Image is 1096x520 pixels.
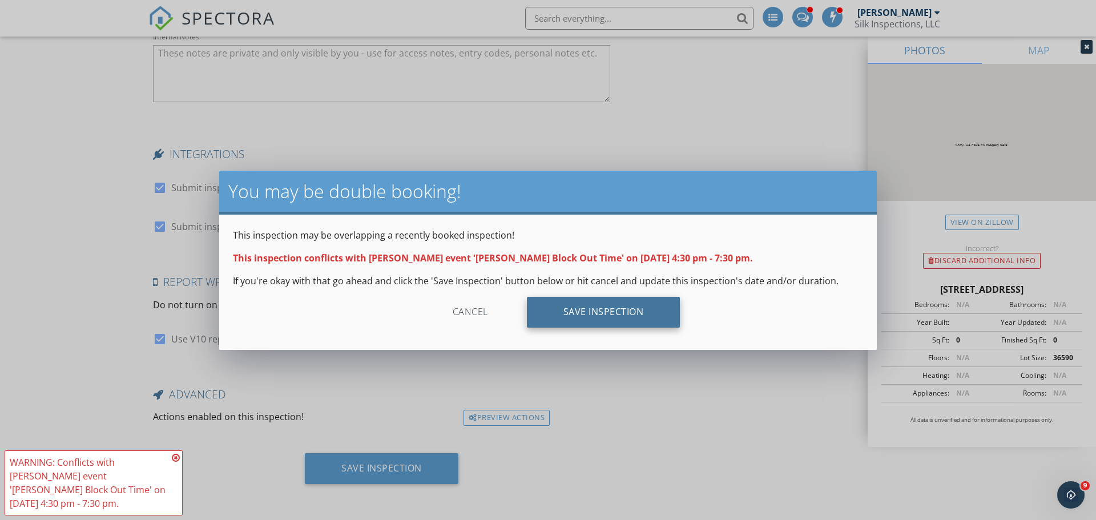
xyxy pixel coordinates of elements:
[1081,481,1090,490] span: 9
[1057,481,1085,509] iframe: Intercom live chat
[10,455,168,510] div: WARNING: Conflicts with [PERSON_NAME] event '[PERSON_NAME] Block Out Time' on [DATE] 4:30 pm - 7:...
[228,180,868,203] h2: You may be double booking!
[416,297,525,328] div: Cancel
[233,252,753,264] strong: This inspection conflicts with [PERSON_NAME] event '[PERSON_NAME] Block Out Time' on [DATE] 4:30 ...
[233,274,863,288] p: If you're okay with that go ahead and click the 'Save Inspection' button below or hit cancel and ...
[527,297,680,328] div: Save Inspection
[233,228,863,242] p: This inspection may be overlapping a recently booked inspection!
